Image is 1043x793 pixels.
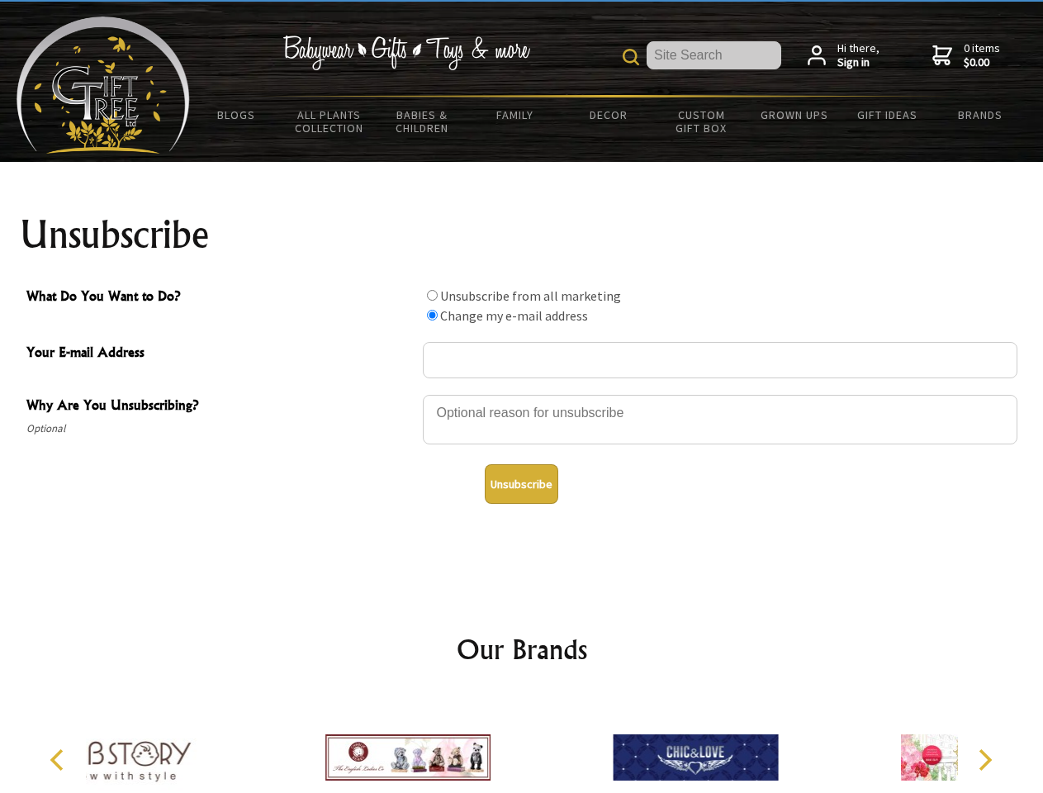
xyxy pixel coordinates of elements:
input: What Do You Want to Do? [427,290,438,301]
input: Your E-mail Address [423,342,1017,378]
a: 0 items$0.00 [932,41,1000,70]
button: Unsubscribe [485,464,558,504]
a: Grown Ups [747,97,841,132]
a: BLOGS [190,97,283,132]
textarea: Why Are You Unsubscribing? [423,395,1017,444]
img: Babyware - Gifts - Toys and more... [17,17,190,154]
img: Babywear - Gifts - Toys & more [282,36,530,70]
span: Why Are You Unsubscribing? [26,395,415,419]
strong: Sign in [837,55,879,70]
span: 0 items [964,40,1000,70]
span: Optional [26,419,415,439]
h1: Unsubscribe [20,215,1024,254]
span: What Do You Want to Do? [26,286,415,310]
a: Custom Gift Box [655,97,748,145]
a: Hi there,Sign in [808,41,879,70]
button: Previous [41,742,78,778]
img: product search [623,49,639,65]
label: Change my e-mail address [440,307,588,324]
a: Decor [562,97,655,132]
a: Babies & Children [376,97,469,145]
a: All Plants Collection [283,97,377,145]
a: Family [469,97,562,132]
input: Site Search [647,41,781,69]
button: Next [966,742,1003,778]
h2: Our Brands [33,629,1011,669]
input: What Do You Want to Do? [427,310,438,321]
strong: $0.00 [964,55,1000,70]
a: Brands [934,97,1027,132]
span: Your E-mail Address [26,342,415,366]
a: Gift Ideas [841,97,934,132]
span: Hi there, [837,41,879,70]
label: Unsubscribe from all marketing [440,287,621,304]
